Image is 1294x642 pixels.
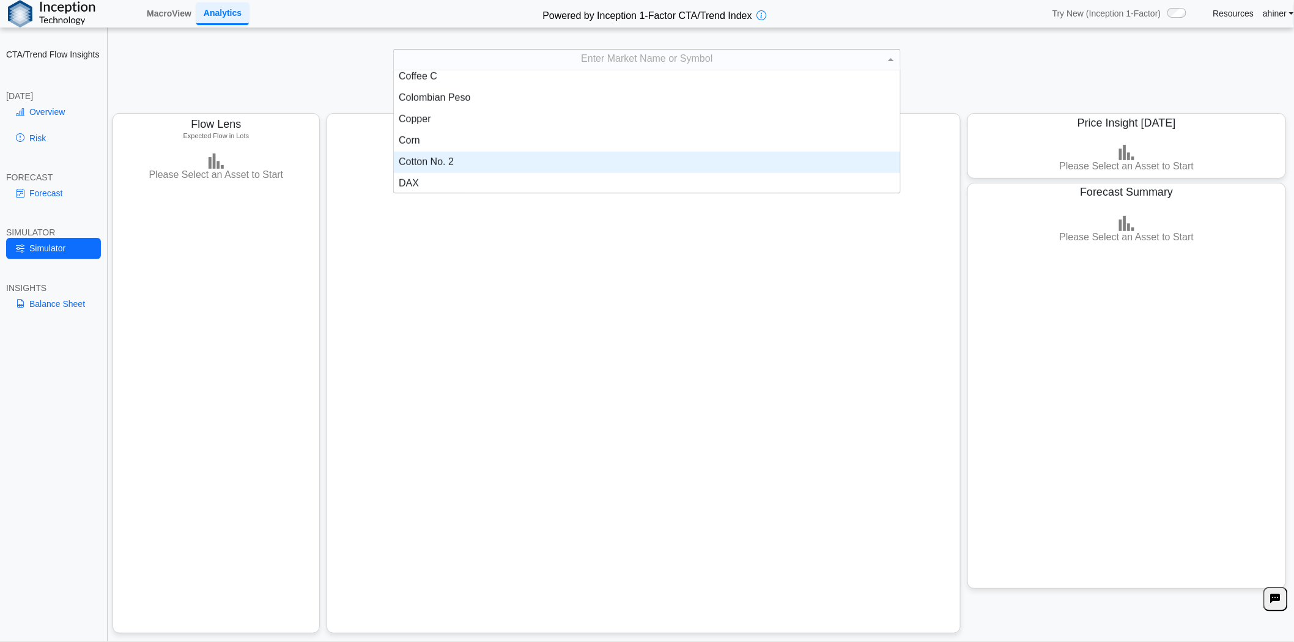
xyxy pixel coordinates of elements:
a: Overview [6,101,101,122]
img: bar-chart.png [1119,216,1134,231]
a: Analytics [196,2,249,25]
a: Simulator [6,238,101,259]
span: Flow Lens [191,118,241,130]
h3: Please Select an Asset to Start [333,157,954,170]
a: Balance Sheet [6,293,101,314]
span: Forecast Summary [1080,186,1173,198]
div: Copper [394,109,900,130]
span: Try New (Inception 1-Factor) [1052,8,1161,19]
h2: CTA/Trend Flow Insights [6,49,101,60]
div: Colombian Peso [394,87,900,109]
div: [DATE] [6,90,101,101]
h3: Please Select an Asset to Start [968,160,1286,173]
a: MacroView [142,3,196,24]
div: SIMULATOR [6,227,101,238]
a: Risk [6,128,101,149]
h3: Please Select an Asset to Start [125,169,307,182]
div: DAX [394,173,900,194]
a: ahiner [1263,8,1293,19]
div: Corn [394,130,900,152]
img: bar-chart.png [1119,145,1134,160]
h3: Please Select an Asset to Start [968,231,1286,244]
div: grid [394,70,900,193]
div: INSIGHTS [6,282,101,293]
span: Price Insight [DATE] [1078,117,1176,129]
img: bar-chart.png [209,153,224,169]
a: Resources [1213,8,1254,19]
a: Forecast [6,183,101,204]
div: Enter Market Name or Symbol [394,50,900,70]
div: Cotton No. 2 [394,152,900,173]
h5: Expected Flow in Lots [126,132,306,140]
div: Coffee C [394,66,900,87]
h2: Powered by Inception 1-Factor CTA/Trend Index [538,5,756,23]
div: FORECAST [6,172,101,183]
